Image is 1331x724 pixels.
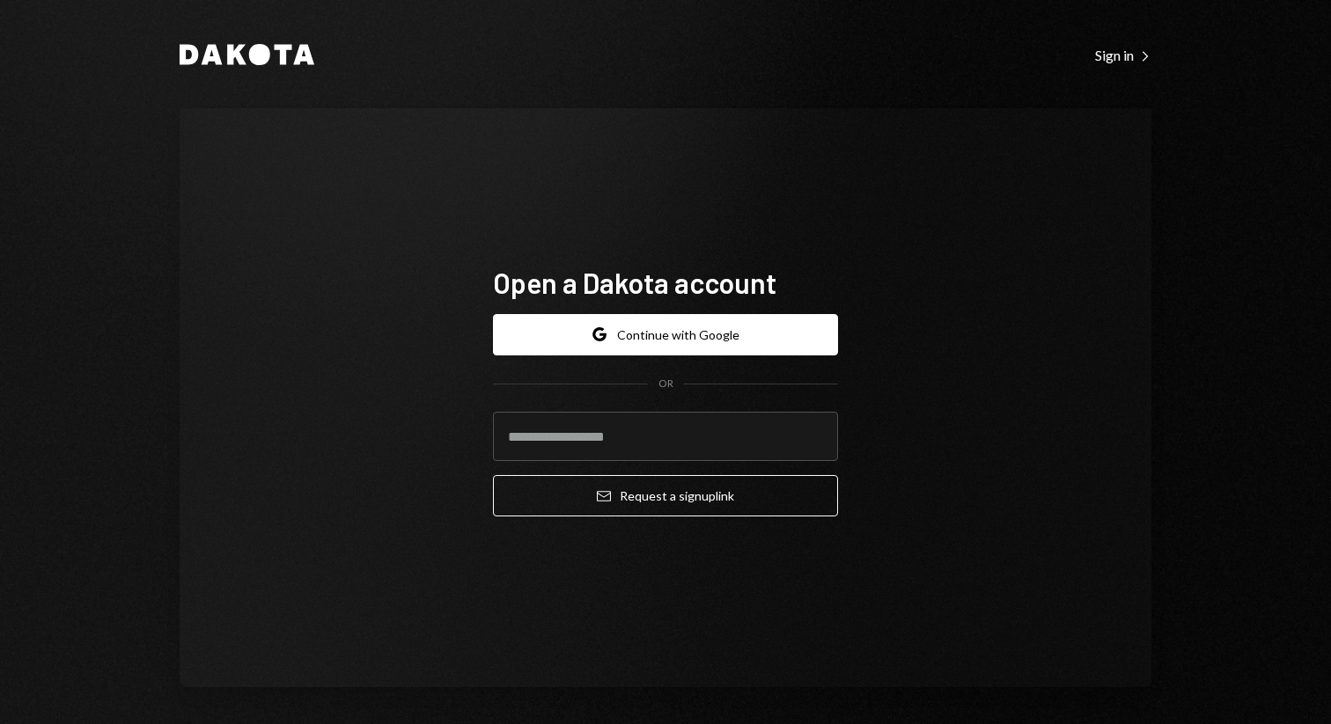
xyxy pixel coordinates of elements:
h1: Open a Dakota account [493,265,838,300]
a: Sign in [1095,45,1151,64]
div: Sign in [1095,47,1151,64]
div: OR [658,377,673,391]
button: Request a signuplink [493,475,838,516]
button: Continue with Google [493,314,838,355]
